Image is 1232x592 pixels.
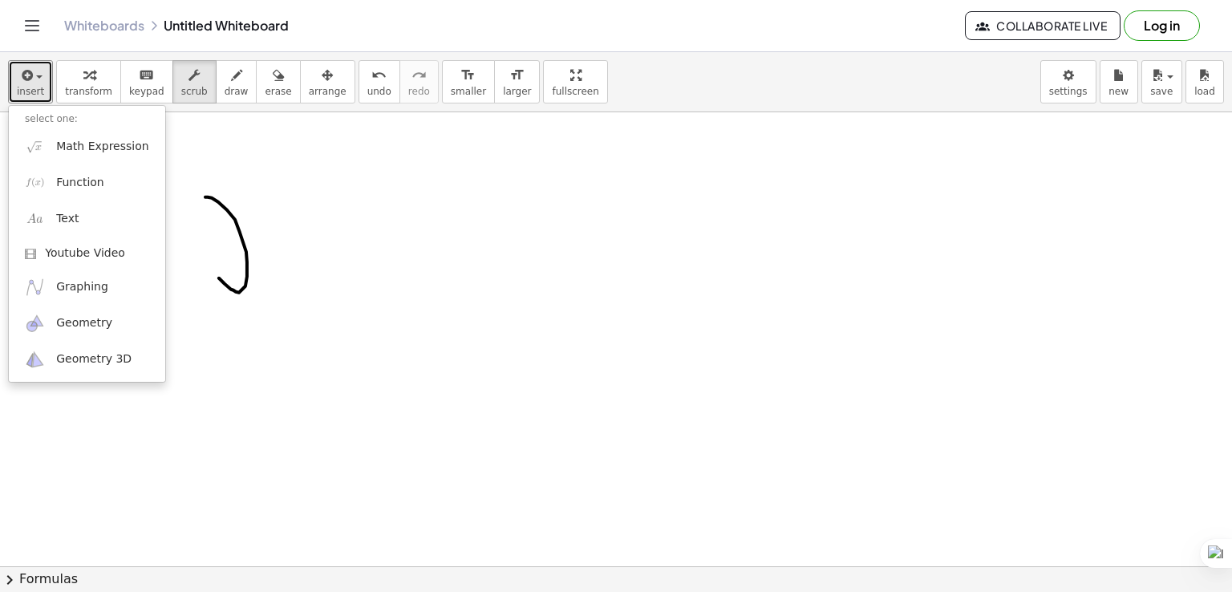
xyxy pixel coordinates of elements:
span: insert [17,86,44,97]
img: ggb-graphing.svg [25,277,45,297]
button: insert [8,60,53,103]
span: scrub [181,86,208,97]
button: keyboardkeypad [120,60,173,103]
button: settings [1040,60,1096,103]
a: Geometry [9,306,165,342]
span: erase [265,86,291,97]
i: format_size [460,66,476,85]
button: Collaborate Live [965,11,1121,40]
span: undo [367,86,391,97]
span: load [1194,86,1215,97]
span: smaller [451,86,486,97]
span: arrange [309,86,346,97]
button: save [1141,60,1182,103]
span: new [1108,86,1129,97]
button: scrub [172,60,217,103]
a: Whiteboards [64,18,144,34]
button: Log in [1124,10,1200,41]
span: Youtube Video [45,245,125,262]
span: Graphing [56,279,108,295]
span: Math Expression [56,139,148,155]
span: Text [56,211,79,227]
span: redo [408,86,430,97]
span: Collaborate Live [979,18,1107,33]
span: keypad [129,86,164,97]
a: Graphing [9,269,165,305]
button: format_sizesmaller [442,60,495,103]
i: keyboard [139,66,154,85]
img: sqrt_x.png [25,136,45,156]
button: format_sizelarger [494,60,540,103]
span: transform [65,86,112,97]
span: draw [225,86,249,97]
a: Function [9,164,165,201]
img: f_x.png [25,172,45,193]
span: save [1150,86,1173,97]
span: settings [1049,86,1088,97]
img: ggb-3d.svg [25,350,45,370]
span: Function [56,175,104,191]
button: erase [256,60,300,103]
span: larger [503,86,531,97]
span: Geometry 3D [56,351,132,367]
a: Geometry 3D [9,342,165,378]
button: transform [56,60,121,103]
li: select one: [9,110,165,128]
i: undo [371,66,387,85]
button: redoredo [399,60,439,103]
i: format_size [509,66,525,85]
button: new [1100,60,1138,103]
i: redo [411,66,427,85]
button: arrange [300,60,355,103]
button: fullscreen [543,60,607,103]
button: draw [216,60,257,103]
span: Geometry [56,315,112,331]
img: Aa.png [25,209,45,229]
a: Youtube Video [9,237,165,270]
a: Math Expression [9,128,165,164]
button: load [1185,60,1224,103]
button: undoundo [359,60,400,103]
span: fullscreen [552,86,598,97]
img: ggb-geometry.svg [25,314,45,334]
button: Toggle navigation [19,13,45,39]
a: Text [9,201,165,237]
